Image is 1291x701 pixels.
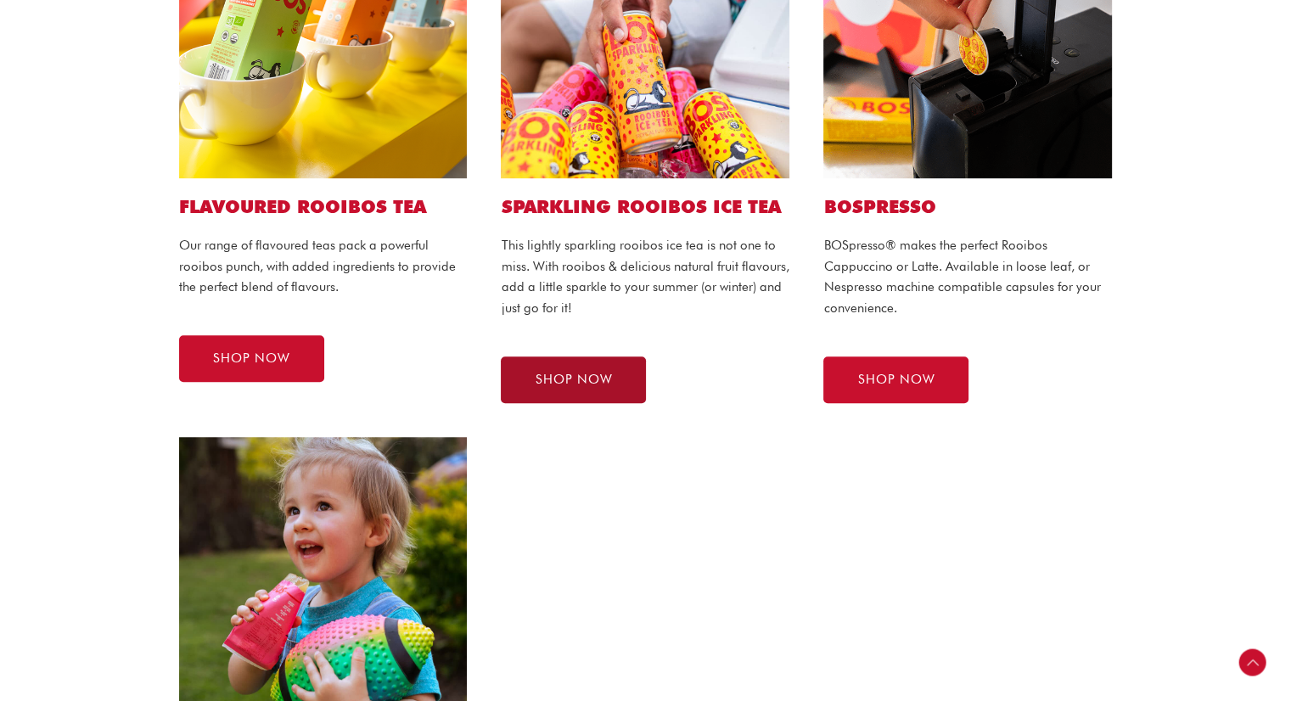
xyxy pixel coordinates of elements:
[501,356,646,403] a: SHOP NOW
[535,373,612,386] span: SHOP NOW
[501,195,789,218] h2: SPARKLING ROOIBOS ICE TEA
[823,356,968,403] a: SHOP NOW
[501,235,789,319] p: This lightly sparkling rooibos ice tea is not one to miss. With rooibos & delicious natural fruit...
[179,235,468,298] p: Our range of flavoured teas pack a powerful rooibos punch, with added ingredients to provide the ...
[179,335,324,382] a: SHOP NOW
[823,235,1112,319] p: BOSpresso® makes the perfect Rooibos Cappuccino or Latte. Available in loose leaf, or Nespresso m...
[857,373,935,386] span: SHOP NOW
[823,195,1112,218] h2: BOSPRESSO
[179,195,468,218] h2: Flavoured ROOIBOS TEA
[213,352,290,365] span: SHOP NOW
